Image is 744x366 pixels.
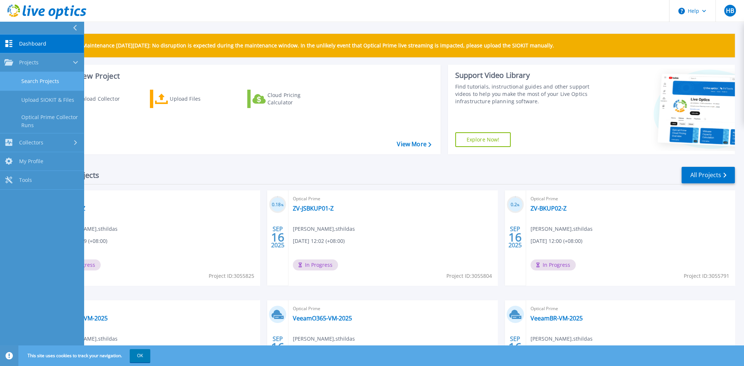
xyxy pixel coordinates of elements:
div: Download Collector [71,91,130,106]
a: VeeamO365-VM-2025 [293,315,352,322]
a: View More [397,141,431,148]
h3: 0.18 [269,201,286,209]
div: SEP 2025 [271,224,285,251]
span: In Progress [293,259,338,270]
a: Cloud Pricing Calculator [247,90,329,108]
span: Dashboard [19,40,46,47]
span: Tools [19,177,32,183]
span: In Progress [531,259,576,270]
p: Scheduled Maintenance [DATE][DATE]: No disruption is expected during the maintenance window. In t... [55,43,554,49]
span: [PERSON_NAME] , sthildas [55,335,118,343]
span: 16 [508,234,522,240]
div: SEP 2025 [271,334,285,360]
a: ZV-JSBKUP01-Z [293,205,334,212]
span: [PERSON_NAME] , sthildas [293,225,355,233]
span: 16 [508,344,522,350]
a: Explore Now! [455,132,511,147]
button: OK [130,349,150,362]
a: VeeamBR-VM-2025 [531,315,583,322]
a: ZV-BKUP02-Z [531,205,567,212]
span: [DATE] 12:00 (+08:00) [531,237,582,245]
span: Optical Prime [55,195,255,203]
div: Cloud Pricing Calculator [267,91,326,106]
span: HB [726,8,734,14]
div: Find tutorials, instructional guides and other support videos to help you make the most of your L... [455,83,602,105]
span: 16 [271,234,284,240]
h3: 0.2 [507,201,524,209]
span: Collectors [19,139,43,146]
span: % [281,203,284,207]
span: This site uses cookies to track your navigation. [20,349,150,362]
span: [PERSON_NAME] , sthildas [531,225,593,233]
span: Optical Prime [293,305,493,313]
span: Optical Prime [531,195,730,203]
span: [PERSON_NAME] , sthildas [55,225,118,233]
span: Projects [19,59,39,66]
a: Upload Files [150,90,232,108]
span: Project ID: 3055791 [684,272,729,280]
span: Optical Prime [531,305,730,313]
span: Optical Prime [55,305,255,313]
div: SEP 2025 [508,224,522,251]
a: All Projects [682,167,735,183]
span: [PERSON_NAME] , sthildas [531,335,593,343]
div: SEP 2025 [508,334,522,360]
h3: Start a New Project [52,72,431,80]
div: Support Video Library [455,71,602,80]
span: % [517,203,520,207]
span: My Profile [19,158,43,165]
span: [DATE] 12:02 (+08:00) [293,237,345,245]
a: Download Collector [52,90,134,108]
span: 16 [271,344,284,350]
div: Upload Files [170,91,229,106]
span: Project ID: 3055804 [446,272,492,280]
span: [PERSON_NAME] , sthildas [293,335,355,343]
span: Project ID: 3055825 [209,272,254,280]
span: Optical Prime [293,195,493,203]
